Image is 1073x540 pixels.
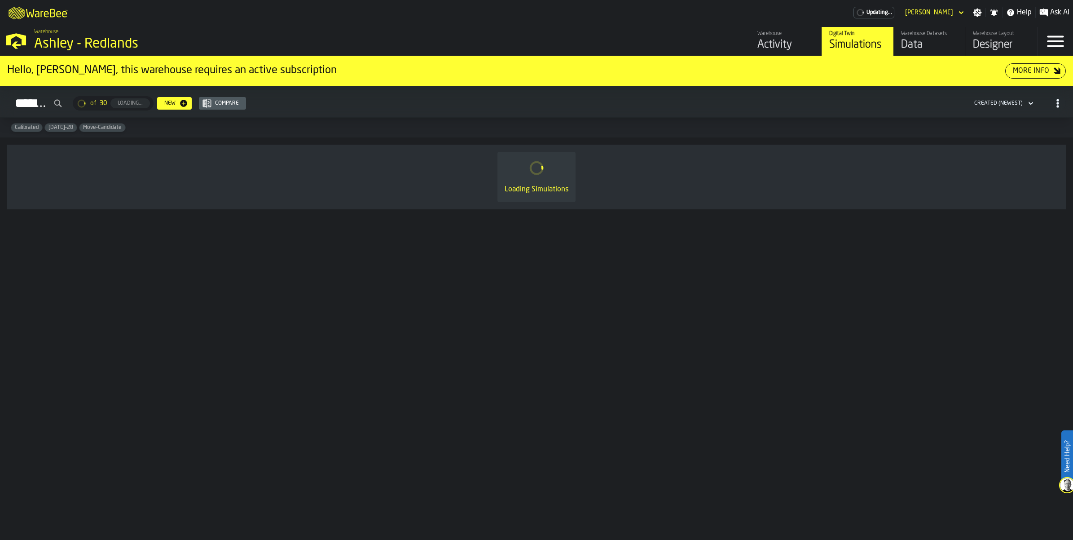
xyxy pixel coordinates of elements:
button: button-More Info [1005,63,1066,79]
a: link-to-/wh/i/5ada57a6-213f-41bf-87e1-f77a1f45be79/feed/ [750,27,822,56]
span: Help [1017,7,1032,18]
button: button-Compare [199,97,246,110]
div: DropdownMenuValue-2 [971,98,1035,109]
button: button-Loading... [110,98,150,108]
span: 30 [100,100,107,107]
div: Simulations [829,38,886,52]
label: Need Help? [1062,431,1072,482]
div: Loading... [114,100,146,106]
label: button-toggle-Menu [1038,27,1073,56]
label: button-toggle-Help [1003,7,1035,18]
div: More Info [1009,66,1053,76]
div: Warehouse [757,31,814,37]
div: DropdownMenuValue-Omkar Phatak [905,9,953,16]
a: link-to-/wh/i/5ada57a6-213f-41bf-87e1-f77a1f45be79/designer [965,27,1037,56]
label: button-toggle-Ask AI [1036,7,1073,18]
label: button-toggle-Notifications [986,8,1002,17]
div: Compare [211,100,242,106]
span: Move-Candidate [79,124,125,131]
div: New [161,100,179,106]
div: DropdownMenuValue-Omkar Phatak [901,7,966,18]
div: Designer [973,38,1030,52]
div: Menu Subscription [853,7,894,18]
div: Digital Twin [829,31,886,37]
button: button-New [157,97,192,110]
div: Hello, [PERSON_NAME], this warehouse requires an active subscription [7,63,1005,78]
div: Warehouse Datasets [901,31,958,37]
a: link-to-/wh/i/5ada57a6-213f-41bf-87e1-f77a1f45be79/data [893,27,965,56]
div: Ashley - Redlands [34,36,277,52]
div: ButtonLoadMore-Loading...-Prev-First-Last [69,96,157,111]
a: link-to-/wh/i/5ada57a6-213f-41bf-87e1-f77a1f45be79/simulations [822,27,893,56]
span: Ask AI [1050,7,1069,18]
span: Calibrated [11,124,42,131]
div: DropdownMenuValue-2 [974,100,1023,106]
div: Loading Simulations [505,184,568,195]
span: Updating... [866,9,892,16]
span: of [90,100,96,107]
label: button-toggle-Settings [969,8,985,17]
div: ItemListCard- [7,145,1066,209]
div: Activity [757,38,814,52]
div: Data [901,38,958,52]
div: Warehouse Layout [973,31,1030,37]
span: Warehouse [34,29,58,35]
span: Jul-28 [45,124,77,131]
a: link-to-/wh/i/5ada57a6-213f-41bf-87e1-f77a1f45be79/pricing/ [853,7,894,18]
